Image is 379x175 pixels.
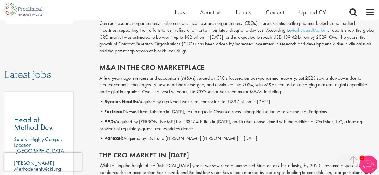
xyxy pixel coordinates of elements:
b: Syneos Health: [104,98,138,105]
b: Parexel: [104,135,123,141]
span: Salary [14,136,28,143]
p: • Acquired by a private investment consortium for US$7 billion in [DATE] [99,98,374,105]
a: Upload CV [299,8,326,16]
span: Head of Method Dev. [14,114,54,132]
a: Head of Method Dev. [14,116,64,131]
a: MarketsandMarkets [290,27,328,33]
h2: M&A in the CRO marketplace [99,64,374,71]
a: Join us [235,8,251,16]
span: Location: [14,141,32,148]
b: Fortrea: [104,108,123,115]
p: • Divested from Labcorp in [DATE], returning to its Covance roots, alongside the further divestme... [99,108,374,115]
h2: The CRO market in [DATE] [99,151,374,159]
p: Contract research organisations – also called clinical research organisations (CROs) – are essent... [99,20,374,54]
p: • Acquired by EQT and [PERSON_NAME] [PERSON_NAME] in [DATE] [99,135,374,142]
img: Chatbot [359,155,377,173]
span: 1 [359,155,364,160]
b: PPD: [104,118,115,125]
p: A few years ago, mergers and acquisitions (M&As) surged as CROs focused on post-pandemic recovery... [99,75,374,96]
p: [GEOGRAPHIC_DATA] (60318), [GEOGRAPHIC_DATA] [14,147,65,166]
a: Jobs [175,8,185,16]
a: Contact [266,8,284,16]
p: • Acquired by [PERSON_NAME] for US$17.4 billion in [DATE], and further consolidated with the addi... [99,118,374,132]
h3: Latest jobs [5,54,74,84]
a: About us [200,8,220,16]
p: Highly Competitive Salary [30,136,85,143]
iframe: reCAPTCHA [4,153,82,171]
